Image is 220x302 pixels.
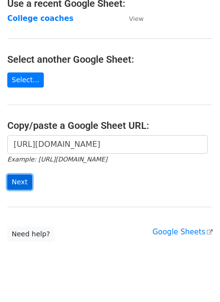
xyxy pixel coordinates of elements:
[7,53,213,65] h4: Select another Google Sheet:
[119,14,144,23] a: View
[7,156,107,163] small: Example: [URL][DOMAIN_NAME]
[129,15,144,22] small: View
[7,120,213,131] h4: Copy/paste a Google Sheet URL:
[7,227,55,242] a: Need help?
[7,72,44,88] a: Select...
[152,228,213,236] a: Google Sheets
[7,175,32,190] input: Next
[7,135,208,154] input: Paste your Google Sheet URL here
[7,14,73,23] a: College coaches
[171,255,220,302] iframe: Chat Widget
